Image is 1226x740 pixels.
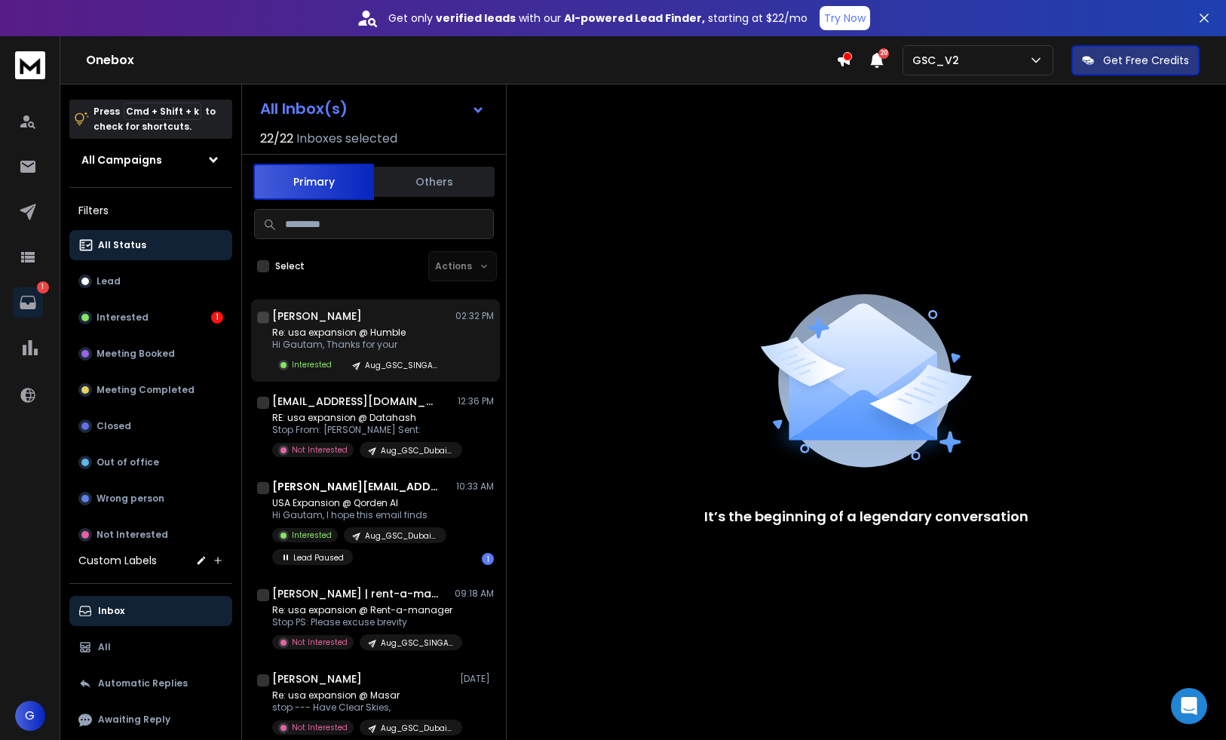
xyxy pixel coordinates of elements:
[97,312,149,324] p: Interested
[272,412,453,424] p: RE: usa expansion @ Datahash
[292,359,332,370] p: Interested
[260,130,293,148] span: 22 / 22
[381,723,453,734] p: Aug_GSC_Dubai_USA-Reg_ 1-50_ CEO
[37,281,49,293] p: 1
[98,605,124,617] p: Inbox
[272,671,362,686] h1: [PERSON_NAME]
[704,506,1028,527] p: It’s the beginning of a legendary conversation
[15,51,45,79] img: logo
[820,6,870,30] button: Try Now
[365,530,437,542] p: Aug_GSC_Dubai_USA-Reg_ 1-50_ CEO
[292,637,348,648] p: Not Interested
[293,552,344,563] p: Lead Paused
[81,152,162,167] h1: All Campaigns
[97,348,175,360] p: Meeting Booked
[458,395,494,407] p: 12:36 PM
[93,104,216,134] p: Press to check for shortcuts.
[97,456,159,468] p: Out of office
[253,164,374,200] button: Primary
[381,637,453,649] p: Aug_GSC_SINGAPORE_1-50_CEO_B2B
[69,484,232,514] button: Wrong person
[13,287,43,318] a: 1
[69,339,232,369] button: Meeting Booked
[824,11,866,26] p: Try Now
[97,529,168,541] p: Not Interested
[272,394,438,409] h1: [EMAIL_ADDRESS][DOMAIN_NAME]
[455,588,494,600] p: 09:18 AM
[272,309,362,324] h1: [PERSON_NAME]
[1071,45,1200,75] button: Get Free Credits
[98,714,170,726] p: Awaiting Reply
[272,616,453,628] p: Stop PS: Please excuse brevity
[69,230,232,260] button: All Status
[365,360,437,371] p: Aug_GSC_SINGAPORE_1-50_CEO_B2B
[78,553,157,568] h3: Custom Labels
[436,11,516,26] strong: verified leads
[98,641,111,653] p: All
[374,165,495,198] button: Others
[456,481,494,493] p: 10:33 AM
[878,48,889,59] span: 20
[272,586,438,601] h1: [PERSON_NAME] | rent-a-manager
[272,702,453,714] p: stop --- Have Clear Skies,
[248,94,497,124] button: All Inbox(s)
[272,509,453,521] p: Hi Gautam, I hope this email finds
[381,445,453,456] p: Aug_GSC_Dubai_USA-Reg_ 1-50_ CEO
[97,275,121,287] p: Lead
[272,689,453,702] p: Re: usa expansion @ Masar
[455,310,494,322] p: 02:32 PM
[272,327,446,339] p: Re: usa expansion @ Humble
[272,339,446,351] p: Hi Gautam, Thanks for your
[272,424,453,436] p: Stop From: [PERSON_NAME] Sent:
[124,103,201,120] span: Cmd + Shift + k
[292,722,348,733] p: Not Interested
[272,604,453,616] p: Re: usa expansion @ Rent-a-manager
[69,145,232,175] button: All Campaigns
[564,11,705,26] strong: AI-powered Lead Finder,
[296,130,397,148] h3: Inboxes selected
[98,677,188,689] p: Automatic Replies
[69,632,232,662] button: All
[275,260,305,272] label: Select
[292,530,332,541] p: Interested
[97,384,195,396] p: Meeting Completed
[98,239,146,251] p: All Status
[69,411,232,441] button: Closed
[15,701,45,731] button: G
[86,51,836,69] h1: Onebox
[260,101,348,116] h1: All Inbox(s)
[69,200,232,221] h3: Filters
[69,447,232,477] button: Out of office
[272,497,453,509] p: USA Expansion @ Qorden AI
[97,493,164,505] p: Wrong person
[69,596,232,626] button: Inbox
[69,668,232,699] button: Automatic Replies
[211,312,223,324] div: 1
[69,705,232,735] button: Awaiting Reply
[97,420,131,432] p: Closed
[482,553,494,565] div: 1
[912,53,965,68] p: GSC_V2
[69,520,232,550] button: Not Interested
[292,444,348,456] p: Not Interested
[69,375,232,405] button: Meeting Completed
[1103,53,1189,68] p: Get Free Credits
[69,266,232,296] button: Lead
[69,302,232,333] button: Interested1
[272,479,438,494] h1: [PERSON_NAME][EMAIL_ADDRESS][PERSON_NAME]
[388,11,808,26] p: Get only with our starting at $22/mo
[1171,688,1207,724] div: Open Intercom Messenger
[460,673,494,685] p: [DATE]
